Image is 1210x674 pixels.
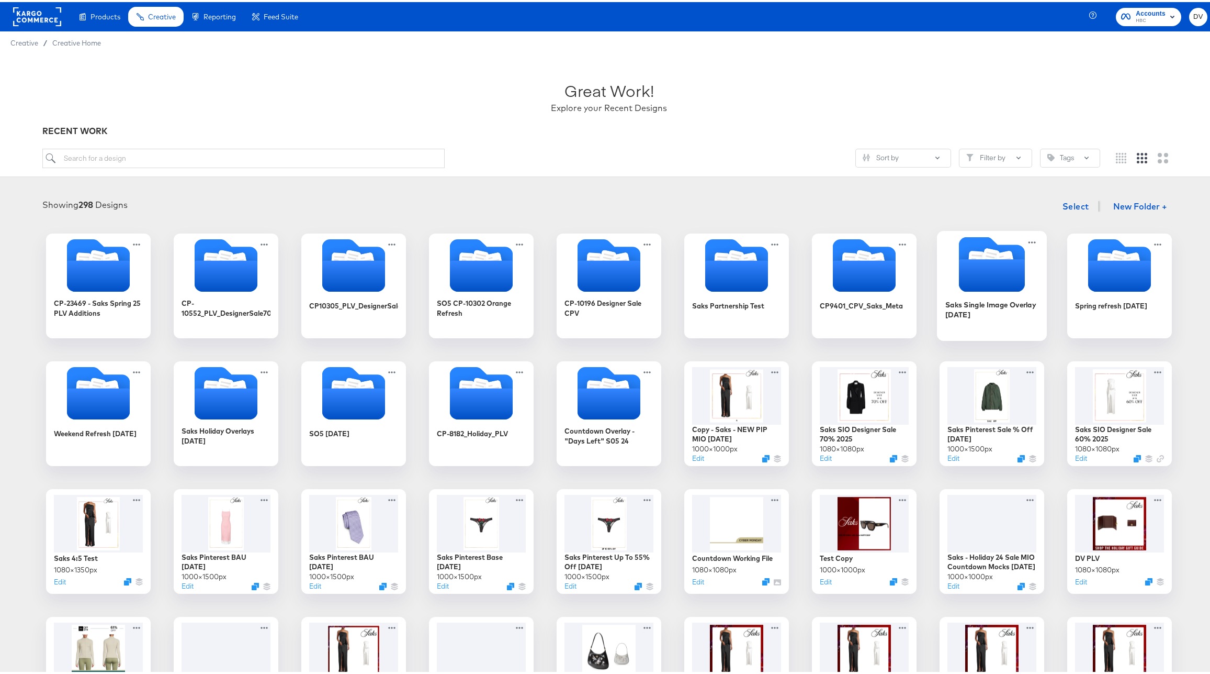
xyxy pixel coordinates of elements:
[1075,551,1100,561] div: DV PLV
[38,37,52,45] span: /
[762,576,770,583] button: Duplicate
[692,563,737,573] div: 1080 × 1080 px
[1062,197,1089,212] span: Select
[1075,451,1087,461] button: Edit
[42,147,445,166] input: Search for a design
[692,575,704,585] button: Edit
[54,575,66,585] button: Edit
[182,579,194,589] button: Edit
[684,359,789,464] div: Copy - Saks - NEW PIP MIO [DATE]1000×1000pxEditDuplicate
[52,37,101,45] span: Creative Home
[174,237,278,290] svg: Folder
[564,296,653,316] div: CP-10196 Designer Sale CPV
[437,427,508,437] div: CP-8182_Holiday_PLV
[762,453,770,460] button: Duplicate
[301,231,406,336] div: CP10305_PLV_DesignerSale60
[557,237,661,290] svg: Folder
[1017,581,1025,588] svg: Duplicate
[947,570,993,580] div: 1000 × 1000 px
[174,231,278,336] div: CP-10552_PLV_DesignerSale70
[820,551,853,561] div: Test Copy
[1058,194,1093,215] button: Select
[1067,237,1172,290] svg: Folder
[1145,576,1152,583] svg: Duplicate
[1116,6,1181,24] button: AccountsHBC
[937,235,1047,290] svg: Folder
[692,451,704,461] button: Edit
[966,152,974,159] svg: Filter
[1157,453,1164,460] svg: Link
[855,147,951,165] button: SlidersSort by
[1136,6,1166,17] span: Accounts
[684,487,789,592] div: Countdown Working File1080×1080pxEditDuplicate
[557,487,661,592] div: Saks Pinterest Up To 55% Off [DATE]1000×1500pxEditDuplicate
[692,551,773,561] div: Countdown Working File
[564,570,609,580] div: 1000 × 1500 px
[379,581,387,588] svg: Duplicate
[1158,151,1168,161] svg: Large grid
[46,359,151,464] div: Weekend Refresh [DATE]
[437,550,526,570] div: Saks Pinterest Base [DATE]
[1104,195,1176,215] button: New Folder +
[148,10,176,19] span: Creative
[301,359,406,464] div: SO5 [DATE]
[42,123,1176,135] div: RECENT WORK
[557,359,661,464] div: Countdown Overlay - "Days Left" S05 24
[174,359,278,464] div: Saks Holiday Overlays [DATE]
[301,487,406,592] div: Saks Pinterest BAU [DATE]1000×1500pxEditDuplicate
[437,296,526,316] div: SO5 CP-10302 Orange Refresh
[54,551,98,561] div: Saks 4:5 Test
[1075,575,1087,585] button: Edit
[564,579,576,589] button: Edit
[91,10,120,19] span: Products
[10,37,38,45] span: Creative
[507,581,514,588] button: Duplicate
[174,487,278,592] div: Saks Pinterest BAU [DATE]1000×1500pxEditDuplicate
[890,453,897,460] svg: Duplicate
[1134,453,1141,460] button: Duplicate
[252,581,259,588] button: Duplicate
[429,231,534,336] div: SO5 CP-10302 Orange Refresh
[1067,359,1172,464] div: Saks SIO Designer Sale 60% 20251080×1080pxEditDuplicate
[692,299,764,309] div: Saks Partnership Test
[78,197,93,208] strong: 298
[309,570,354,580] div: 1000 × 1500 px
[46,365,151,417] svg: Folder
[812,487,917,592] div: Test Copy1000×1000pxEditDuplicate
[182,424,270,444] div: Saks Holiday Overlays [DATE]
[309,299,398,309] div: CP10305_PLV_DesignerSale60
[1137,151,1147,161] svg: Medium grid
[54,427,137,437] div: Weekend Refresh [DATE]
[959,147,1032,165] button: FilterFilter by
[54,296,143,316] div: CP-23469 - Saks Spring 25 PLV Additions
[945,297,1039,317] div: Saks Single Image Overlay [DATE]
[1075,563,1119,573] div: 1080 × 1080 px
[890,576,897,583] svg: Duplicate
[684,231,789,336] div: Saks Partnership Test
[429,365,534,417] svg: Folder
[1116,151,1126,161] svg: Small grid
[692,442,738,452] div: 1000 × 1000 px
[947,451,959,461] button: Edit
[174,365,278,417] svg: Folder
[301,365,406,417] svg: Folder
[820,423,909,442] div: Saks SIO Designer Sale 70% 2025
[182,570,227,580] div: 1000 × 1500 px
[635,581,642,588] svg: Duplicate
[1047,152,1055,159] svg: Tag
[947,550,1036,570] div: Saks - Holiday 24 Sale MIO Countdown Mocks [DATE]
[947,579,959,589] button: Edit
[820,563,865,573] div: 1000 × 1000 px
[42,197,128,209] div: Showing Designs
[429,487,534,592] div: Saks Pinterest Base [DATE]1000×1500pxEditDuplicate
[309,427,349,437] div: SO5 [DATE]
[124,576,131,583] svg: Duplicate
[1017,453,1025,460] button: Duplicate
[1193,9,1203,21] span: DV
